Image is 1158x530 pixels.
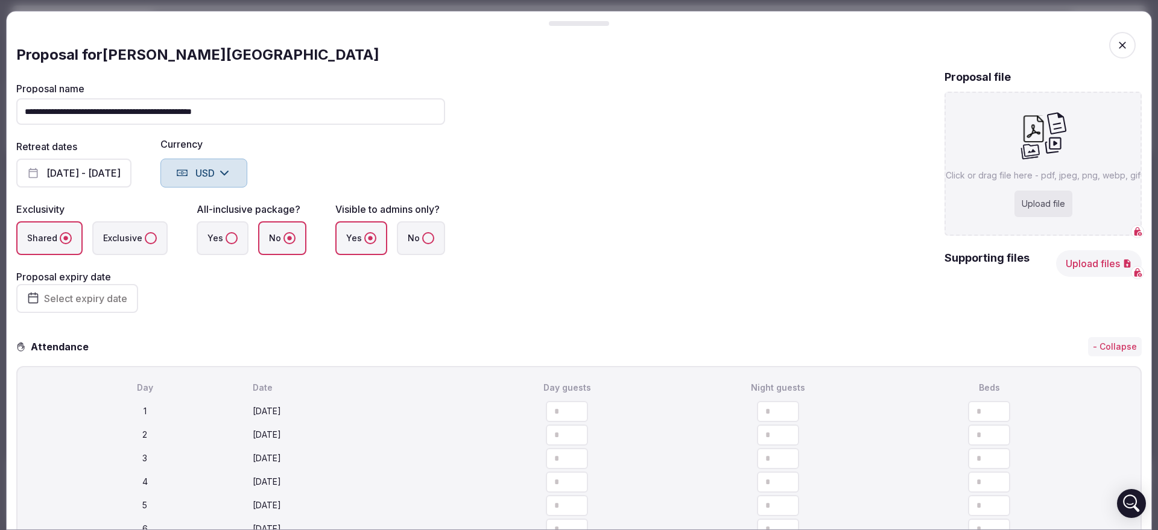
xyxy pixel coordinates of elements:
label: Proposal expiry date [16,271,111,283]
span: Select expiry date [44,292,127,304]
button: Yes [364,232,376,244]
div: [DATE] [253,429,459,441]
div: [DATE] [253,499,459,511]
label: Exclusive [92,221,168,255]
div: [DATE] [253,476,459,488]
label: Yes [197,221,248,255]
h3: Attendance [26,339,98,353]
button: No [422,232,434,244]
label: No [397,221,445,255]
div: 5 [42,499,248,511]
div: Beds [886,381,1092,393]
div: 3 [42,452,248,464]
button: [DATE] - [DATE] [16,159,131,188]
div: [DATE] [253,405,459,417]
div: Day guests [464,381,670,393]
div: Date [253,381,459,393]
label: Visible to admins only? [335,203,440,215]
label: Yes [335,221,387,255]
div: [DATE] [253,452,459,464]
h2: Supporting files [944,250,1030,277]
button: - Collapse [1088,337,1142,356]
div: 4 [42,476,248,488]
h2: Proposal file [944,69,1011,84]
button: No [283,232,296,244]
p: Click or drag file here - pdf, jpeg, png, webp, gif [946,169,1141,181]
button: Select expiry date [16,284,138,313]
label: No [258,221,306,255]
div: Upload file [1014,191,1072,217]
button: Upload files [1056,250,1142,277]
label: Shared [16,221,83,255]
label: Exclusivity [16,203,65,215]
button: Yes [226,232,238,244]
button: Exclusive [145,232,157,244]
div: Day [42,381,248,393]
div: 1 [42,405,248,417]
button: Shared [60,232,72,244]
label: Retreat dates [16,140,77,153]
div: 2 [42,429,248,441]
div: Proposal for [PERSON_NAME][GEOGRAPHIC_DATA] [16,45,1142,65]
label: Currency [160,139,247,149]
label: All-inclusive package? [197,203,300,215]
div: Night guests [675,381,881,393]
button: USD [160,159,247,188]
label: Proposal name [16,84,445,93]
